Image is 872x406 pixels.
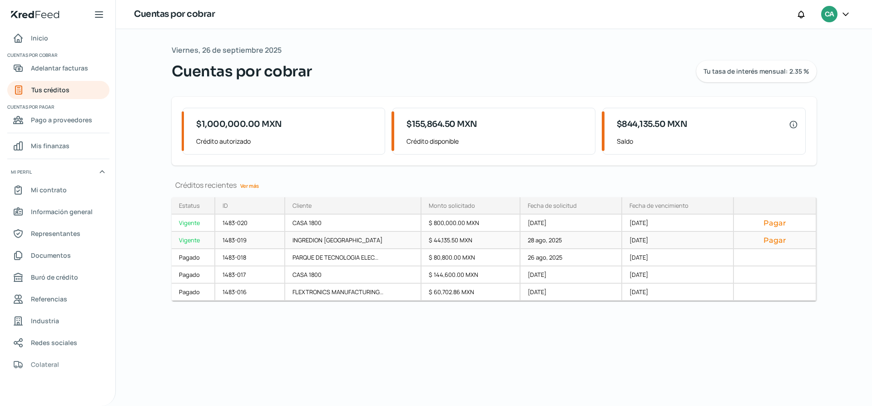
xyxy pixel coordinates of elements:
div: $ 60,702.86 MXN [421,284,520,301]
span: Inicio [31,32,48,44]
a: Pagado [172,266,215,284]
span: Representantes [31,228,80,239]
a: Pago a proveedores [7,111,109,129]
div: INGREDION [GEOGRAPHIC_DATA] [285,232,421,249]
div: [DATE] [520,266,622,284]
div: $ 44,135.50 MXN [421,232,520,249]
a: Pagado [172,249,215,266]
div: ID [223,201,228,210]
div: [DATE] [520,215,622,232]
div: Fecha de vencimiento [629,201,689,210]
div: Créditos recientes [172,180,817,190]
div: 28 ago, 2025 [520,232,622,249]
div: CASA 1800 [285,266,421,284]
span: Adelantar facturas [31,62,88,74]
a: Vigente [172,215,215,232]
a: Representantes [7,225,109,243]
span: Industria [31,315,59,326]
div: 1483-017 [215,266,286,284]
a: Colateral [7,356,109,374]
a: Tus créditos [7,81,109,99]
a: Inicio [7,29,109,47]
span: Cuentas por pagar [7,103,108,111]
div: Monto solicitado [429,201,475,210]
a: Referencias [7,290,109,308]
a: Mis finanzas [7,137,109,155]
div: 1483-020 [215,215,286,232]
a: Adelantar facturas [7,59,109,77]
span: $1,000,000.00 MXN [196,118,282,130]
span: Referencias [31,293,67,305]
span: Mi perfil [11,168,32,176]
div: [DATE] [622,266,734,284]
span: Mis finanzas [31,140,69,151]
div: CASA 1800 [285,215,421,232]
button: Pagar [741,236,808,245]
a: Vigente [172,232,215,249]
a: Pagado [172,284,215,301]
div: $ 144,600.00 MXN [421,266,520,284]
a: Ver más [237,179,263,193]
span: CA [825,9,834,20]
button: Pagar [741,218,808,227]
a: Mi contrato [7,181,109,199]
span: Buró de crédito [31,271,78,283]
a: Información general [7,203,109,221]
div: [DATE] [622,232,734,249]
span: Cuentas por cobrar [7,51,108,59]
a: Documentos [7,246,109,265]
span: Redes sociales [31,337,77,348]
a: Buró de crédito [7,268,109,286]
a: Industria [7,312,109,330]
span: Saldo [617,135,798,147]
div: Estatus [179,201,200,210]
span: Tu tasa de interés mensual: 2.35 % [704,68,809,75]
span: Información general [31,206,93,217]
span: $844,135.50 MXN [617,118,688,130]
span: $155,864.50 MXN [406,118,477,130]
div: 1483-019 [215,232,286,249]
span: Crédito disponible [406,135,588,147]
div: 1483-018 [215,249,286,266]
span: Colateral [31,359,59,370]
span: Viernes, 26 de septiembre 2025 [172,44,282,57]
div: [DATE] [622,215,734,232]
div: PARQUE DE TECNOLOGIA ELEC... [285,249,421,266]
span: Pago a proveedores [31,114,92,125]
div: $ 80,800.00 MXN [421,249,520,266]
div: [DATE] [622,249,734,266]
div: $ 800,000.00 MXN [421,215,520,232]
div: FLEXTRONICS MANUFACTURING... [285,284,421,301]
div: 1483-016 [215,284,286,301]
span: Tus créditos [31,84,69,95]
span: Cuentas por cobrar [172,60,312,82]
span: Documentos [31,250,71,261]
span: Crédito autorizado [196,135,377,147]
div: [DATE] [520,284,622,301]
div: [DATE] [622,284,734,301]
span: Mi contrato [31,184,67,195]
div: Fecha de solicitud [528,201,577,210]
div: Cliente [292,201,312,210]
h1: Cuentas por cobrar [134,8,215,21]
a: Redes sociales [7,334,109,352]
div: 26 ago, 2025 [520,249,622,266]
